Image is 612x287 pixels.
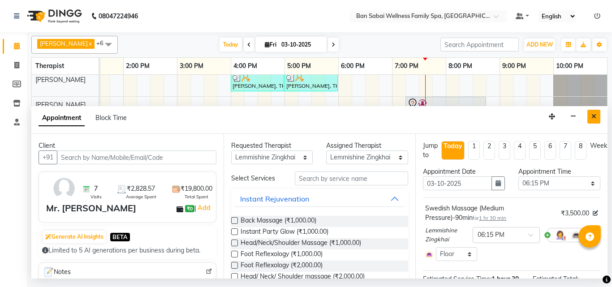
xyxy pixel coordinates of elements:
span: Instant Party Glow (₹1,000.00) [241,227,328,238]
input: Search Appointment [440,38,519,51]
a: 3:00 PM [177,60,206,73]
a: x [88,40,92,47]
b: 08047224946 [99,4,138,29]
a: Add [196,202,212,213]
li: 8 [575,141,586,160]
span: Appointment [39,110,85,126]
a: 10:00 PM [554,60,586,73]
div: Jump to [423,141,438,160]
button: +91 [39,150,57,164]
img: Hairdresser.png [555,230,565,240]
a: 4:00 PM [231,60,259,73]
span: Back Massage (₹1,000.00) [241,216,316,227]
div: Today [444,141,462,151]
input: Search by service name [295,171,409,185]
div: Weeks [590,141,610,150]
span: ₹2,828.57 [127,184,155,193]
a: 8:00 PM [446,60,474,73]
button: Instant Rejuvenation [235,191,405,207]
div: Appointment Date [423,167,505,176]
div: Swedish Massage (Medium Pressure)-90min [425,204,557,223]
small: for [473,215,506,221]
span: Head/Neck/Shoulder Massage (₹1,000.00) [241,238,361,249]
span: Notes [43,266,71,278]
span: Estimated Service Time: [423,275,491,283]
span: Visits [91,193,102,200]
img: logo [23,4,84,29]
div: Appointment Time [518,167,600,176]
div: Limited to 5 AI generations per business during beta. [42,246,213,255]
span: Foot Reflexology (₹2,000.00) [241,261,323,272]
button: ADD NEW [524,39,555,51]
img: Interior.png [571,230,582,240]
span: Therapist [35,62,64,70]
span: 1 hr 30 min [479,215,506,221]
a: 5:00 PM [285,60,313,73]
span: +6 [96,39,110,47]
span: [PERSON_NAME] [35,101,86,109]
span: ₹0 [185,205,194,212]
input: Search by Name/Mobile/Email/Code [57,150,216,164]
i: Edit price [593,210,598,216]
li: 3 [499,141,510,160]
a: 2:00 PM [124,60,152,73]
li: 5 [529,141,541,160]
span: Estimated Total: [533,275,578,283]
span: Average Spent [126,193,156,200]
li: 4 [514,141,526,160]
li: 2 [483,141,495,160]
span: [PERSON_NAME] [35,76,86,84]
span: ADD NEW [526,41,553,48]
span: | [194,202,212,213]
span: ₹3,500.00 [561,209,589,218]
li: 6 [544,141,556,160]
div: Mr. [PERSON_NAME] [46,201,136,215]
div: Instant Rejuvenation [240,193,309,204]
li: 7 [560,141,571,160]
a: 7:00 PM [392,60,421,73]
div: [PERSON_NAME], TK05, 05:00 PM-06:00 PM, Aroma Oil massage (Light Pressure)/2500 [285,73,337,90]
button: Close [587,110,600,124]
input: 2025-10-03 [279,38,323,51]
a: 6:00 PM [339,60,367,73]
span: Block Time [95,114,127,122]
div: Assigned Therapist [326,141,408,150]
img: avatar [51,176,77,201]
span: 7 [94,184,98,193]
li: 1 [468,141,480,160]
button: Generate AI Insights [43,231,106,243]
img: Interior.png [425,250,433,258]
span: Fri [263,41,279,48]
span: Lemmishine Zingkhai [425,226,469,244]
div: Select Services [224,174,288,183]
span: BETA [110,233,130,241]
a: 9:00 PM [500,60,528,73]
span: [PERSON_NAME] [40,40,88,47]
div: [PERSON_NAME], TK14, 07:15 PM-08:45 PM, Deep Tissue Massage (Strong Pressure)-3500 [406,98,485,117]
span: Foot Reflexology (₹1,000.00) [241,249,323,261]
div: [PERSON_NAME], TK05, 04:00 PM-05:00 PM, Thai/Dry/Sports Massage(Strong Pressure-60min) [232,73,283,90]
span: Today [220,38,242,51]
span: Head/ Neck/ Shoulder massage (₹2,000.00) [241,272,365,283]
div: Client [39,141,216,150]
div: Requested Therapist [231,141,313,150]
input: yyyy-mm-dd [423,176,492,190]
span: Total Spent [185,193,208,200]
span: ₹19,800.00 [181,184,212,193]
